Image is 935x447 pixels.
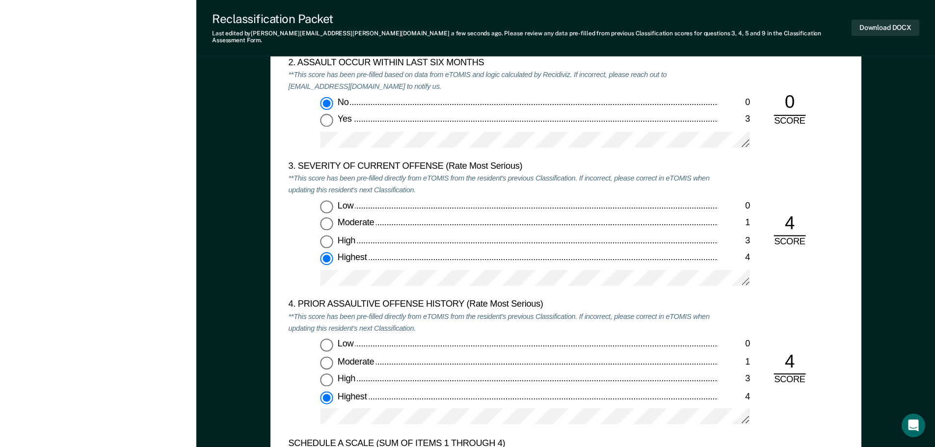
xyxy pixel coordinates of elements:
div: 4 [774,350,805,374]
div: 0 [718,200,750,212]
div: SCORE [766,374,813,386]
div: 4 [774,212,805,236]
span: Moderate [337,356,375,366]
span: Moderate [337,217,375,227]
input: Moderate1 [320,217,333,230]
div: 3. SEVERITY OF CURRENT OFFENSE (Rate Most Serious) [288,161,718,173]
input: No0 [320,97,333,109]
div: 0 [774,91,805,115]
input: High3 [320,235,333,248]
div: SCORE [766,237,813,248]
div: 0 [718,339,750,350]
em: **This score has been pre-filled directly from eTOMIS from the resident's previous Classification... [288,312,709,332]
input: Low0 [320,339,333,351]
div: 2. ASSAULT OCCUR WITHIN LAST SIX MONTHS [288,57,718,69]
div: 1 [718,217,750,229]
input: Highest4 [320,391,333,403]
span: a few seconds ago [451,30,502,37]
div: SCORE [766,115,813,127]
div: 4. PRIOR ASSAULTIVE OFFENSE HISTORY (Rate Most Serious) [288,299,718,311]
span: High [337,235,357,245]
em: **This score has been pre-filled based on data from eTOMIS and logic calculated by Recidiviz. If ... [288,70,667,91]
div: 0 [718,97,750,108]
span: Highest [337,391,368,400]
span: High [337,373,357,383]
div: 3 [718,235,750,247]
input: Yes3 [320,114,333,127]
div: 3 [718,373,750,385]
span: Low [337,339,355,348]
span: Low [337,200,355,210]
input: Highest4 [320,252,333,265]
input: Low0 [320,200,333,213]
div: Reclassification Packet [212,12,852,26]
input: Moderate1 [320,356,333,368]
input: High3 [320,373,333,386]
button: Download DOCX [852,20,919,36]
em: **This score has been pre-filled directly from eTOMIS from the resident's previous Classification... [288,173,709,194]
span: Highest [337,252,368,262]
div: 3 [718,114,750,126]
span: Yes [337,114,353,124]
div: Open Intercom Messenger [902,414,925,437]
div: 4 [718,252,750,264]
div: Last edited by [PERSON_NAME][EMAIL_ADDRESS][PERSON_NAME][DOMAIN_NAME] . Please review any data pr... [212,30,852,44]
div: 4 [718,391,750,402]
div: 1 [718,356,750,368]
span: No [337,97,350,106]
